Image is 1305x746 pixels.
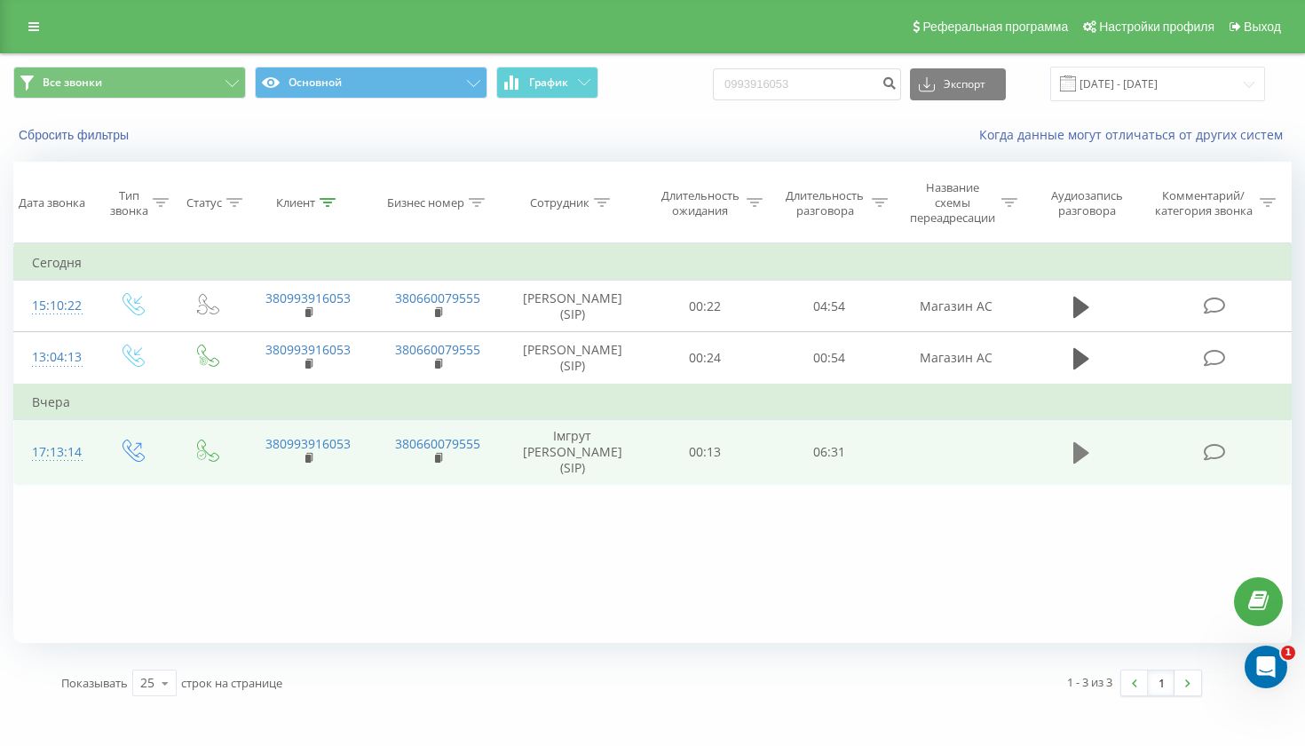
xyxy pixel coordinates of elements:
a: 380993916053 [265,341,351,358]
td: 04:54 [767,281,891,332]
td: 00:54 [767,332,891,385]
div: Аудиозапись разговора [1038,188,1137,218]
td: 00:24 [642,332,766,385]
td: 06:31 [767,419,891,485]
iframe: Intercom live chat [1245,646,1287,688]
span: Реферальная программа [922,20,1068,34]
div: Комментарий/категория звонка [1151,188,1255,218]
span: строк на странице [181,675,282,691]
td: [PERSON_NAME] (SIP) [502,332,642,385]
span: График [529,76,568,89]
div: Дата звонка [19,195,85,210]
div: 15:10:22 [32,289,75,323]
td: Магазин АС [891,332,1021,385]
div: Тип звонка [109,188,148,218]
span: Показывать [61,675,128,691]
td: 00:13 [642,419,766,485]
span: Все звонки [43,75,102,90]
div: Длительность разговора [783,188,867,218]
td: Сегодня [14,245,1292,281]
a: 380660079555 [395,435,480,452]
div: Сотрудник [530,195,589,210]
a: 380660079555 [395,341,480,358]
button: График [496,67,598,99]
td: Вчера [14,385,1292,420]
td: Магазин АС [891,281,1021,332]
a: 380993916053 [265,435,351,452]
div: 1 - 3 из 3 [1067,673,1112,691]
td: 00:22 [642,281,766,332]
div: Бизнес номер [387,195,464,210]
div: 25 [140,674,154,692]
div: Клиент [276,195,315,210]
button: Все звонки [13,67,246,99]
div: Статус [186,195,222,210]
div: Длительность ожидания [659,188,743,218]
td: Імгрут [PERSON_NAME] (SIP) [502,419,642,485]
button: Основной [255,67,487,99]
span: Выход [1244,20,1281,34]
button: Экспорт [910,68,1006,100]
button: Сбросить фильтры [13,127,138,143]
div: 17:13:14 [32,435,75,470]
div: Название схемы переадресации [908,180,997,226]
a: Когда данные могут отличаться от других систем [979,126,1292,143]
span: Настройки профиля [1099,20,1214,34]
td: [PERSON_NAME] (SIP) [502,281,642,332]
a: 380993916053 [265,290,351,306]
a: 380660079555 [395,290,480,306]
a: 1 [1148,671,1174,695]
input: Поиск по номеру [713,68,901,100]
div: 13:04:13 [32,340,75,375]
span: 1 [1281,646,1295,660]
